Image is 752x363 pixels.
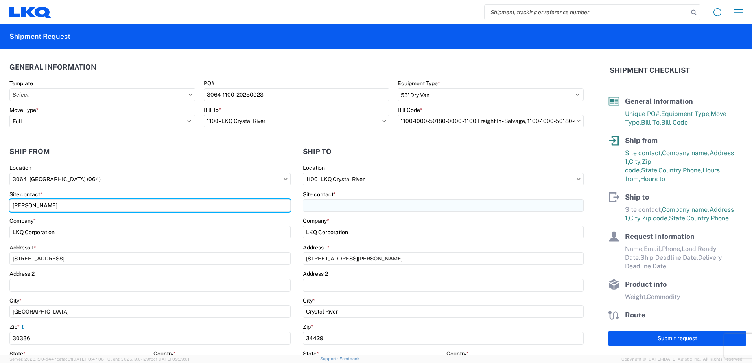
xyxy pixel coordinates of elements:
[9,350,26,357] label: State
[204,80,214,87] label: PO#
[157,357,189,361] span: [DATE] 09:39:01
[625,97,693,105] span: General Information
[625,311,645,319] span: Route
[303,297,315,304] label: City
[621,356,743,363] span: Copyright © [DATE]-[DATE] Agistix Inc., All Rights Reserved
[647,293,680,301] span: Commodity
[661,119,688,126] span: Bill Code
[9,191,42,198] label: Site contact
[625,149,662,157] span: Site contact,
[9,173,291,185] input: Select
[153,350,176,357] label: Country
[625,280,667,288] span: Product info
[683,167,702,174] span: Phone,
[625,206,662,213] span: Site contact,
[629,214,642,222] span: City,
[9,88,195,101] input: Select
[642,214,669,222] span: Zip code,
[662,206,710,213] span: Company name,
[9,164,31,171] label: Location
[625,293,647,301] span: Weight,
[9,80,33,87] label: Template
[9,106,39,114] label: Move Type
[303,148,332,156] h2: Ship to
[625,245,644,253] span: Name,
[303,350,319,357] label: State
[608,331,746,346] button: Submit request
[640,254,698,261] span: Ship Deadline Date,
[686,214,711,222] span: Country,
[641,167,658,174] span: State,
[662,245,682,253] span: Phone,
[658,167,683,174] span: Country,
[640,175,665,183] span: Hours to
[398,106,422,114] label: Bill Code
[107,357,189,361] span: Client: 2025.19.0-129fbcf
[625,110,661,117] span: Unique PO#,
[9,244,36,251] label: Address 1
[9,63,96,71] h2: General Information
[641,119,661,126] span: Bill To,
[339,356,359,361] a: Feedback
[72,357,104,361] span: [DATE] 10:47:06
[446,350,469,357] label: Country
[303,173,584,185] input: Select
[204,115,390,127] input: Select
[9,217,36,224] label: Company
[610,66,690,75] h2: Shipment Checklist
[625,136,658,145] span: Ship from
[9,148,50,156] h2: Ship from
[9,357,104,361] span: Server: 2025.19.0-d447cefac8f
[320,356,340,361] a: Support
[485,5,688,20] input: Shipment, tracking or reference number
[303,270,328,277] label: Address 2
[9,297,22,304] label: City
[625,193,649,201] span: Ship to
[303,217,329,224] label: Company
[303,191,336,198] label: Site contact
[662,149,710,157] span: Company name,
[398,80,440,87] label: Equipment Type
[9,270,35,277] label: Address 2
[303,323,313,330] label: Zip
[9,32,70,41] h2: Shipment Request
[204,106,221,114] label: Bill To
[9,323,26,330] label: Zip
[644,245,662,253] span: Email,
[625,232,695,240] span: Request Information
[398,115,584,127] input: Select
[711,214,729,222] span: Phone
[661,110,711,117] span: Equipment Type,
[303,244,330,251] label: Address 1
[629,158,642,165] span: City,
[669,214,686,222] span: State,
[303,164,325,171] label: Location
